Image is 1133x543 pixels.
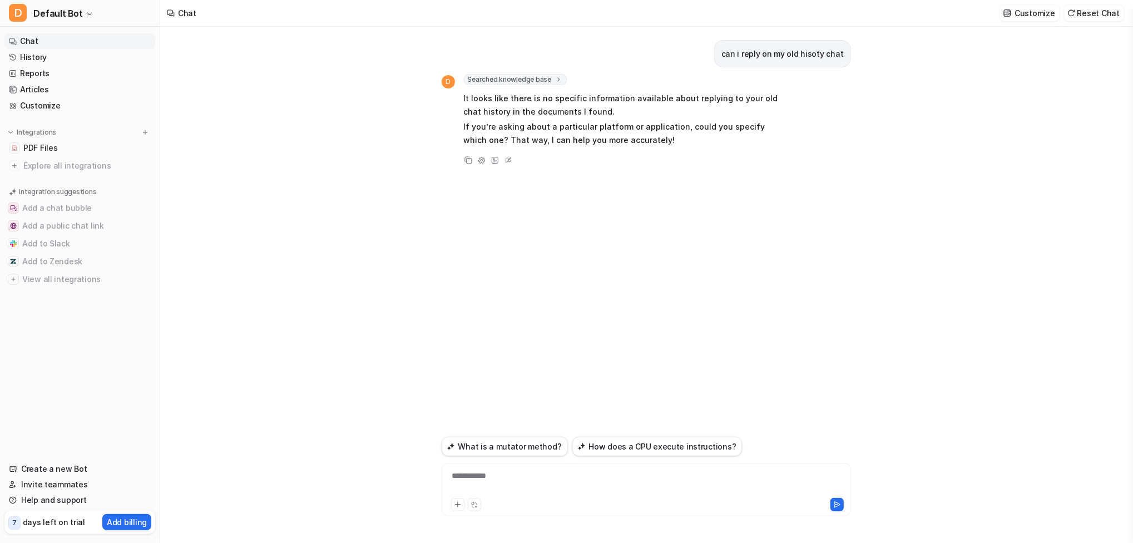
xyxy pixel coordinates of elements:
[4,235,155,253] button: Add to SlackAdd to Slack
[10,240,17,247] img: Add to Slack
[17,128,56,137] p: Integrations
[23,142,57,154] span: PDF Files
[442,437,568,456] button: What is a mutator method?
[4,253,155,270] button: Add to ZendeskAdd to Zendesk
[4,158,155,174] a: Explore all integrations
[4,461,155,477] a: Create a new Bot
[1000,5,1059,21] button: Customize
[464,120,789,147] p: If you’re asking about a particular platform or application, could you specify which one? That wa...
[1015,7,1055,19] p: Customize
[10,258,17,265] img: Add to Zendesk
[141,129,149,136] img: menu_add.svg
[4,50,155,65] a: History
[4,127,60,138] button: Integrations
[464,74,567,85] span: Searched knowledge base
[10,223,17,229] img: Add a public chat link
[442,75,455,88] span: D
[1064,5,1124,21] button: Reset Chat
[4,66,155,81] a: Reports
[4,98,155,113] a: Customize
[10,276,17,283] img: View all integrations
[4,477,155,492] a: Invite teammates
[4,82,155,97] a: Articles
[102,514,151,530] button: Add billing
[23,516,85,528] p: days left on trial
[19,187,96,197] p: Integration suggestions
[1067,9,1075,17] img: reset
[107,516,147,528] p: Add billing
[9,160,20,171] img: explore all integrations
[178,7,196,19] div: Chat
[464,92,789,119] p: It looks like there is no specific information available about replying to your old chat history ...
[4,270,155,288] button: View all integrationsView all integrations
[10,205,17,211] img: Add a chat bubble
[4,492,155,508] a: Help and support
[12,518,17,528] p: 7
[11,145,18,151] img: PDF Files
[7,129,14,136] img: expand menu
[4,140,155,156] a: PDF FilesPDF Files
[4,217,155,235] button: Add a public chat linkAdd a public chat link
[9,4,27,22] span: D
[23,157,151,175] span: Explore all integrations
[4,33,155,49] a: Chat
[721,47,844,61] p: can i reply on my old hisoty chat
[1003,9,1011,17] img: customize
[4,199,155,217] button: Add a chat bubbleAdd a chat bubble
[572,437,743,456] button: How does a CPU execute instructions?
[33,6,83,21] span: Default Bot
